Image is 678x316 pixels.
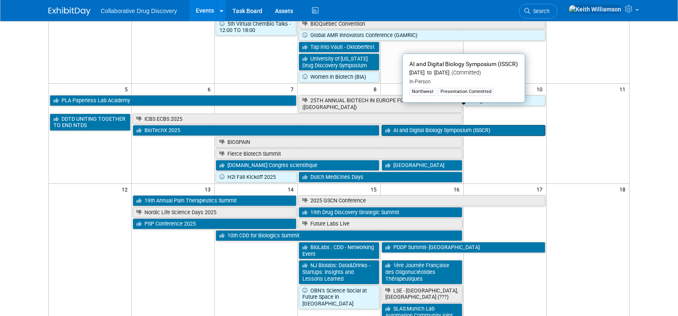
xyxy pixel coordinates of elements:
a: Women in Biotech (BIA) [299,72,379,82]
span: 7 [290,84,297,94]
a: Fierce Biotech Summit [216,149,462,159]
div: Presentation Committed [438,88,494,96]
span: (Committed) [449,69,481,76]
a: 19th Drug Discovery Strategic Summit [299,207,462,218]
span: 12 [121,184,131,194]
span: 14 [287,184,297,194]
div: Northwest [409,88,436,96]
a: BioLabs : CDD - Networking Event [299,242,379,259]
a: 10th CDD for Biologics Summit [216,230,462,241]
a: 5th Virtual ChemBio Talks - 12:00 TO 18:00 [216,19,296,36]
span: 8 [373,84,380,94]
a: H2i Fall Kickoff 2025 [216,172,296,183]
a: Tap into Vault - Oktoberfest [299,42,379,53]
a: Future Labs Live [299,218,462,229]
a: Search [519,4,558,19]
a: Nordic Life Science Days 2025 [133,207,296,218]
a: PLA Paperless Lab Academy [50,95,296,106]
a: DDTD UNITING TOGETHER TO END NTDS [50,114,131,131]
a: PDDP Summit- [GEOGRAPHIC_DATA] [382,242,545,253]
a: BIOSPAIN [216,137,462,148]
a: 25TH ANNUAL BIOTECH IN EUROPE FORUM ([GEOGRAPHIC_DATA]) [299,95,462,112]
a: [GEOGRAPHIC_DATA] [382,160,462,171]
a: AI and Digital Biology Symposium (ISSCR) [382,125,545,136]
div: [DATE] to [DATE] [409,69,518,77]
a: NJ Biolabs: Data&Drinks - Startups: Insights and Lessons Learned [299,260,379,284]
a: 2025 GSCN Conference [299,195,545,206]
a: 1ère Journée Française des Oligonucléotides Thérapeutiques [382,260,462,284]
span: Search [530,8,550,14]
span: 17 [536,184,546,194]
a: 19th Annual Pain Therapeutics Summit [133,195,296,206]
span: 15 [370,184,380,194]
span: 6 [207,84,214,94]
img: Keith Williamson [569,5,622,14]
span: Collaborative Drug Discovery [101,8,177,14]
img: ExhibitDay [48,7,91,16]
a: ICBS ECBS 2025 [133,114,462,125]
span: 16 [453,184,463,194]
span: 18 [619,184,629,194]
a: University of [US_STATE] Drug Discovery Symposium [299,53,379,71]
span: 13 [204,184,214,194]
a: Dutch Medicines Days [299,172,462,183]
span: 11 [619,84,629,94]
a: OBN’s Science Social at Future Space in [GEOGRAPHIC_DATA] [299,285,379,309]
span: 5 [124,84,131,94]
span: 10 [536,84,546,94]
span: In-Person [409,79,431,85]
span: AI and Digital Biology Symposium (ISSCR) [409,61,518,67]
a: BIOQuébec Convention [299,19,545,29]
a: Global AMR Innovators Conference (GAMRIC) [299,30,545,41]
a: [DOMAIN_NAME] Congres scientifique [216,160,379,171]
a: BioTechX 2025 [133,125,379,136]
a: PSP Conference 2025 [133,218,296,229]
a: LSE - [GEOGRAPHIC_DATA], [GEOGRAPHIC_DATA] (???) [382,285,462,303]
